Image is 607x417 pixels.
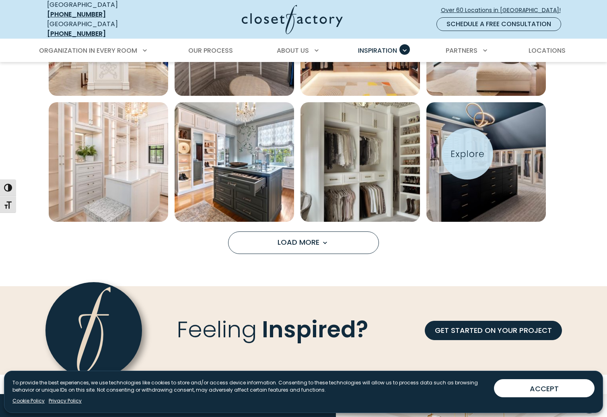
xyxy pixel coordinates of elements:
span: Our Process [188,46,233,55]
button: Load more inspiration gallery images [228,231,379,254]
img: Dressing room featuring central island with velvet jewelry drawers, LED lighting, elite toe stops... [175,102,294,222]
img: Luxury closet withLED-lit shelving, Raised Panel drawers, a mirrored vanity, and adjustable shoe ... [49,102,168,222]
a: Open inspiration gallery to preview enlarged image [175,102,294,222]
span: Partners [446,46,477,55]
a: GET STARTED ON YOUR PROJECT [425,321,562,340]
span: Inspired? [262,314,368,345]
a: Schedule a Free Consultation [436,17,561,31]
span: Load More [278,237,330,247]
span: Over 60 Locations in [GEOGRAPHIC_DATA]! [441,6,567,14]
span: Inspiration [358,46,397,55]
span: Organization in Every Room [39,46,137,55]
img: Wardrobe closet with all glass door fronts and black central island with flat front door faces an... [426,102,546,222]
button: ACCEPT [494,379,595,397]
a: Open inspiration gallery to preview enlarged image [426,102,546,222]
span: Locations [529,46,566,55]
a: Open inspiration gallery to preview enlarged image [49,102,168,222]
a: [PHONE_NUMBER] [47,10,106,19]
span: Feeling [177,314,257,345]
a: [PHONE_NUMBER] [47,29,106,38]
a: Over 60 Locations in [GEOGRAPHIC_DATA]! [440,3,568,17]
img: White custom closet shelving, open shelving for shoes, and dual hanging sections for a curated wa... [300,102,420,222]
nav: Primary Menu [33,39,574,62]
a: Cookie Policy [12,397,45,405]
div: [GEOGRAPHIC_DATA] [47,19,164,39]
p: To provide the best experiences, we use technologies like cookies to store and/or access device i... [12,379,488,394]
span: About Us [277,46,309,55]
img: Closet Factory Logo [242,5,343,34]
a: Privacy Policy [49,397,82,405]
a: Open inspiration gallery to preview enlarged image [300,102,420,222]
